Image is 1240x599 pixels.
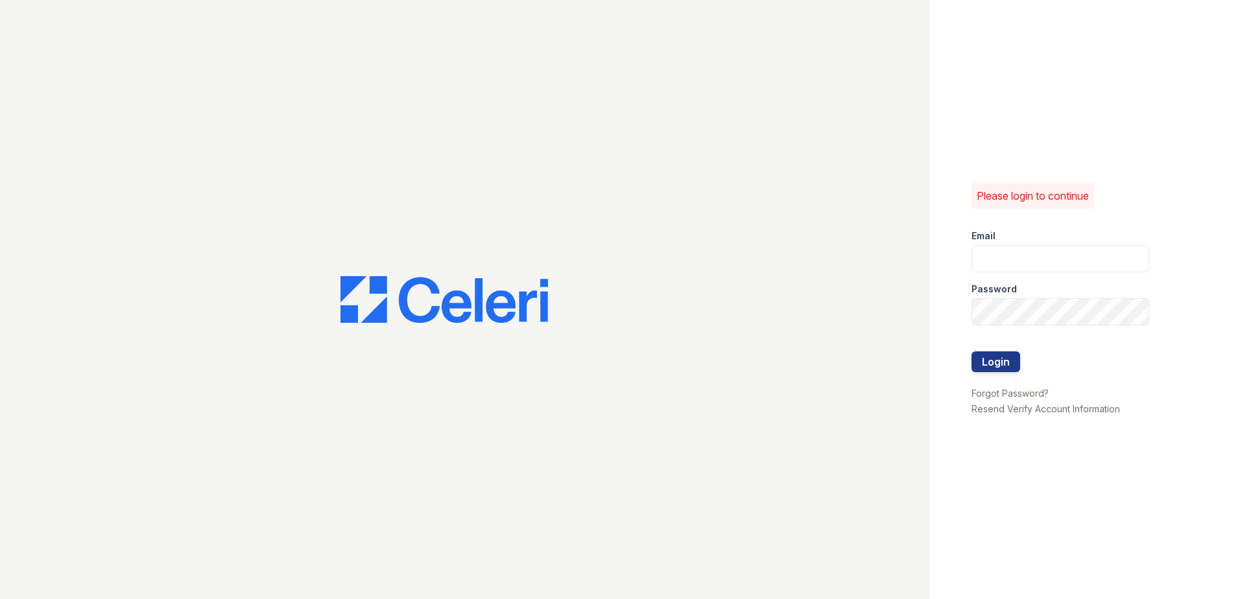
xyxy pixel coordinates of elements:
label: Email [972,229,996,242]
img: CE_Logo_Blue-a8612792a0a2168367f1c8372b55b34899dd931a85d93a1a3d3e32e68fde9ad4.png [340,276,548,323]
p: Please login to continue [977,188,1089,204]
label: Password [972,283,1017,296]
a: Resend Verify Account Information [972,403,1120,414]
a: Forgot Password? [972,388,1049,399]
button: Login [972,351,1020,372]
